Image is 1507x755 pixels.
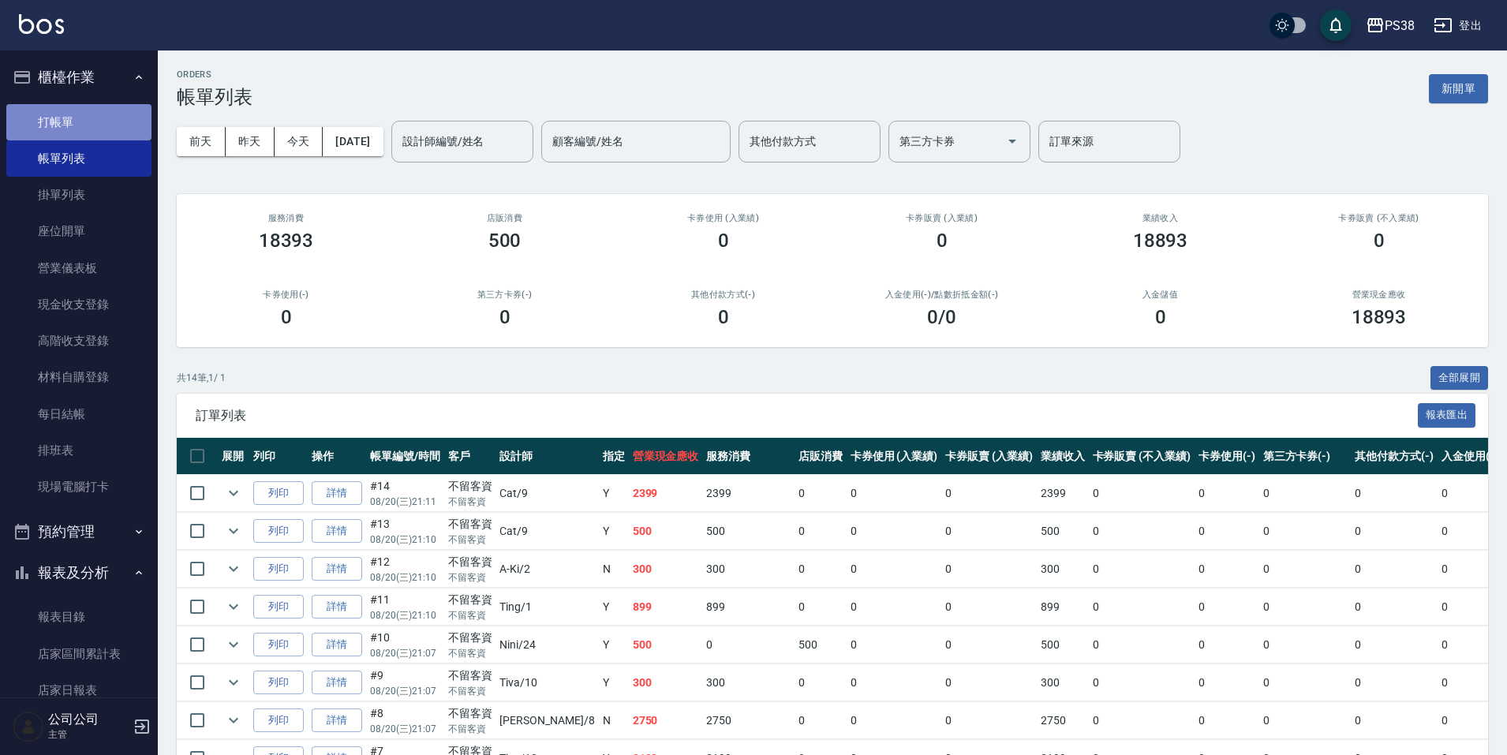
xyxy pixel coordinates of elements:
td: 500 [702,513,795,550]
h2: ORDERS [177,69,252,80]
td: 0 [1438,664,1502,701]
td: 0 [941,702,1037,739]
td: #10 [366,626,444,663]
td: 0 [795,702,847,739]
td: 2399 [629,475,703,512]
h2: 營業現金應收 [1288,290,1469,300]
td: 0 [1438,551,1502,588]
td: 300 [702,551,795,588]
button: 今天 [275,127,323,156]
div: 不留客資 [448,516,492,533]
h3: 帳單列表 [177,86,252,108]
h3: 0 [718,306,729,328]
h2: 卡券販賣 (入業績) [851,213,1032,223]
h3: 18893 [1352,306,1407,328]
a: 帳單列表 [6,140,151,177]
td: 500 [629,513,703,550]
td: Y [599,589,629,626]
h3: 0 [718,230,729,252]
h3: 0 [1374,230,1385,252]
td: 0 [795,589,847,626]
td: 0 [941,475,1037,512]
div: 不留客資 [448,592,492,608]
th: 第三方卡券(-) [1259,438,1352,475]
td: 300 [1037,551,1089,588]
button: expand row [222,595,245,619]
button: 報表及分析 [6,552,151,593]
td: 2399 [1037,475,1089,512]
td: 0 [1259,475,1352,512]
td: 0 [1438,589,1502,626]
button: expand row [222,671,245,694]
td: Y [599,626,629,663]
td: 0 [1259,664,1352,701]
p: 08/20 (三) 21:11 [370,495,440,509]
a: 打帳單 [6,104,151,140]
h2: 入金使用(-) /點數折抵金額(-) [851,290,1032,300]
a: 座位開單 [6,213,151,249]
div: 不留客資 [448,478,492,495]
div: 不留客資 [448,667,492,684]
h3: 500 [488,230,522,252]
a: 詳情 [312,595,362,619]
td: 0 [1438,513,1502,550]
h2: 卡券使用(-) [196,290,376,300]
a: 新開單 [1429,80,1488,95]
p: 08/20 (三) 21:07 [370,722,440,736]
td: 500 [1037,513,1089,550]
p: 不留客資 [448,722,492,736]
h2: 店販消費 [414,213,595,223]
td: 0 [1351,551,1438,588]
td: 0 [1351,626,1438,663]
td: 0 [1438,702,1502,739]
td: 0 [941,626,1037,663]
td: #9 [366,664,444,701]
td: 0 [1259,626,1352,663]
th: 操作 [308,438,366,475]
h2: 業績收入 [1070,213,1251,223]
td: 0 [847,702,942,739]
td: Y [599,475,629,512]
h2: 入金儲值 [1070,290,1251,300]
a: 店家日報表 [6,672,151,708]
th: 營業現金應收 [629,438,703,475]
p: 不留客資 [448,533,492,547]
h2: 其他付款方式(-) [633,290,813,300]
th: 列印 [249,438,308,475]
td: 300 [1037,664,1089,701]
td: N [599,702,629,739]
button: 列印 [253,595,304,619]
td: 0 [795,475,847,512]
td: 0 [1195,513,1259,550]
td: 0 [1089,475,1195,512]
td: 0 [1089,664,1195,701]
div: 不留客資 [448,630,492,646]
td: 0 [847,589,942,626]
h2: 第三方卡券(-) [414,290,595,300]
p: 08/20 (三) 21:10 [370,533,440,547]
td: A-Ki /2 [495,551,598,588]
p: 08/20 (三) 21:10 [370,608,440,622]
h3: 0 [281,306,292,328]
button: PS38 [1359,9,1421,42]
p: 不留客資 [448,570,492,585]
td: 0 [941,513,1037,550]
td: #12 [366,551,444,588]
th: 卡券販賣 (不入業績) [1089,438,1195,475]
p: 主管 [48,727,129,742]
a: 報表匯出 [1418,407,1476,422]
th: 展開 [218,438,249,475]
td: 0 [1089,589,1195,626]
td: 2750 [1037,702,1089,739]
td: 0 [795,551,847,588]
button: 列印 [253,708,304,733]
th: 業績收入 [1037,438,1089,475]
div: PS38 [1385,16,1415,36]
button: 登出 [1427,11,1488,40]
td: 300 [629,664,703,701]
p: 08/20 (三) 21:07 [370,646,440,660]
td: [PERSON_NAME] /8 [495,702,598,739]
td: 0 [1259,702,1352,739]
button: expand row [222,633,245,656]
button: Open [1000,129,1025,154]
